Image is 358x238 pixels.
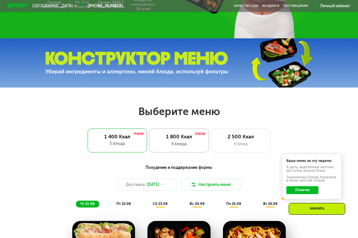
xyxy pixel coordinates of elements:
[262,4,279,8] a: Вендинги
[93,134,142,140] div: 1 400 Ккал
[80,202,94,206] span: чт 21.08
[190,202,204,206] span: вс 24.08
[320,3,350,9] div: Личный кабинет
[153,202,167,206] span: сб 23.08
[16,105,342,118] h2: Выберите меню
[116,202,131,206] span: пт 22.08
[216,141,265,147] div: 6 блюд
[79,3,123,9] a: [PHONE_NUMBER]
[32,165,326,171] div: Похудение и поддержание формы
[126,182,146,188] span: Доставка:
[226,202,241,206] span: пн 25.08
[286,159,337,163] div: Ваше меню на эту неделю
[32,4,73,8] span: [GEOGRAPHIC_DATA]
[154,141,203,147] div: 4 блюда
[154,134,203,140] div: 1 800 Ккал
[286,176,337,183] div: Заменённые блюда пометили в меню жёлтой точкой.
[234,4,258,8] a: Качество еды
[181,179,241,191] button: Настроить меню
[216,134,265,140] div: 2 500 Ккал
[289,203,345,215] div: Заказать
[283,4,308,8] div: поставщикам
[263,202,277,206] span: вт 26.08
[93,141,142,147] div: 3 блюда
[147,182,160,188] span: [DATE]
[286,166,337,172] div: В даты, выделенные желтым, доступна замена блюд.
[286,186,318,194] button: Понятно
